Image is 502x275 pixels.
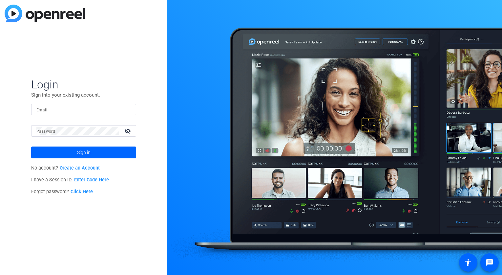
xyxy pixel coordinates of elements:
mat-label: Password [36,129,55,134]
a: Create an Account [60,165,100,171]
input: Enter Email Address [36,105,131,113]
span: Sign in [77,144,91,161]
span: Forgot password? [31,189,93,195]
button: Sign in [31,147,136,158]
span: Login [31,78,136,91]
mat-icon: message [486,259,493,266]
mat-icon: accessibility [464,259,472,266]
a: Click Here [71,189,93,195]
span: No account? [31,165,100,171]
span: I have a Session ID. [31,177,109,183]
mat-icon: visibility_off [120,126,136,136]
mat-label: Email [36,108,47,112]
p: Sign into your existing account. [31,91,136,99]
img: blue-gradient.svg [5,5,85,22]
a: Enter Code Here [74,177,109,183]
